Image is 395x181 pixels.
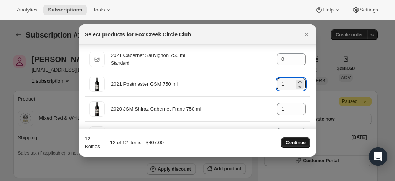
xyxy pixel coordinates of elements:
small: Standard [111,60,130,66]
div: 2021 Postmaster GSM 750 ml [111,80,271,88]
div: 2020 JSM Shiraz Cabernet Franc 750 ml [111,105,271,113]
button: Tools [88,5,117,15]
button: Analytics [12,5,42,15]
span: Tools [93,7,105,13]
div: 12 Bottles [85,135,101,150]
div: 2021 Cabernet Sauvignon 750 ml [111,52,271,59]
h2: Select products for Fox Creek Circle Club [85,31,191,38]
button: Subscriptions [43,5,87,15]
span: Settings [360,7,378,13]
button: Settings [347,5,383,15]
span: Help [323,7,333,13]
div: 12 of 12 items - $407.00 [104,139,164,147]
button: Continue [281,137,310,148]
span: Subscriptions [48,7,82,13]
button: Help [311,5,346,15]
button: Close [301,29,312,40]
span: Continue [286,140,306,146]
span: Analytics [17,7,37,13]
div: Open Intercom Messenger [369,147,387,166]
